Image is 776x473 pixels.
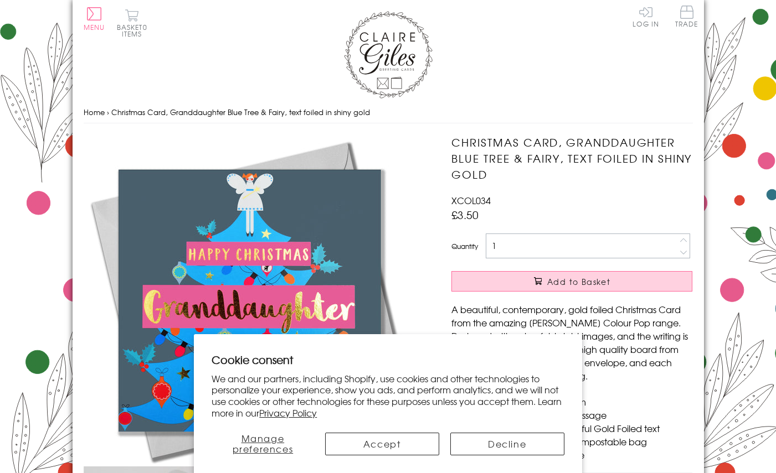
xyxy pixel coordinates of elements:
button: Manage preferences [212,433,314,455]
span: 0 items [122,22,147,39]
a: Trade [675,6,698,29]
button: Accept [325,433,439,455]
button: Basket0 items [117,9,147,37]
p: We and our partners, including Shopify, use cookies and other technologies to personalize your ex... [212,373,564,419]
h2: Cookie consent [212,352,564,367]
a: Home [84,107,105,117]
button: Add to Basket [451,271,692,292]
span: › [107,107,109,117]
p: A beautiful, contemporary, gold foiled Christmas Card from the amazing [PERSON_NAME] Colour Pop r... [451,303,692,382]
a: Log In [633,6,659,27]
span: Trade [675,6,698,27]
span: £3.50 [451,207,479,222]
nav: breadcrumbs [84,101,693,124]
img: Christmas Card, Granddaughter Blue Tree & Fairy, text foiled in shiny gold [84,134,416,466]
span: XCOL034 [451,194,491,207]
a: Privacy Policy [259,406,317,419]
img: Claire Giles Greetings Cards [344,11,433,98]
span: Menu [84,22,105,32]
button: Menu [84,7,105,30]
h1: Christmas Card, Granddaughter Blue Tree & Fairy, text foiled in shiny gold [451,134,692,182]
span: Manage preferences [233,432,294,455]
span: Add to Basket [547,276,610,287]
label: Quantity [451,241,478,251]
span: Christmas Card, Granddaughter Blue Tree & Fairy, text foiled in shiny gold [111,107,370,117]
button: Decline [450,433,564,455]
